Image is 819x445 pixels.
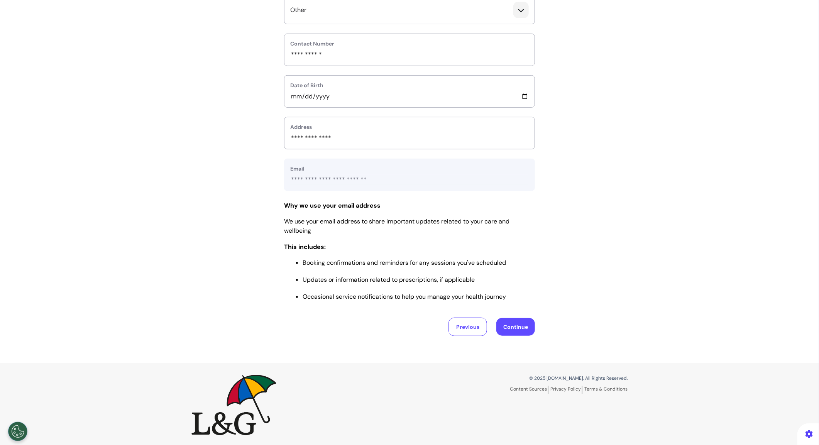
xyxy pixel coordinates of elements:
[191,375,276,435] img: Spectrum.Life logo
[510,386,548,394] a: Content Sources
[290,165,529,173] label: Email
[290,123,529,131] label: Address
[448,318,487,336] button: Previous
[290,40,529,48] label: Contact Number
[8,422,27,441] button: Open Preferences
[284,243,535,250] h3: This includes:
[303,258,535,267] li: Booking confirmations and reminders for any sessions you've scheduled
[284,202,535,209] h3: Why we use your email address
[290,5,306,15] span: Other
[290,81,529,90] label: Date of Birth
[284,217,535,235] p: We use your email address to share important updates related to your care and wellbeing
[303,275,535,284] li: Updates or information related to prescriptions, if applicable
[584,386,628,392] a: Terms & Conditions
[550,386,582,394] a: Privacy Policy
[303,292,535,301] li: Occasional service notifications to help you manage your health journey
[496,318,535,336] button: Continue
[415,375,628,382] p: © 2025 [DOMAIN_NAME]. All Rights Reserved.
